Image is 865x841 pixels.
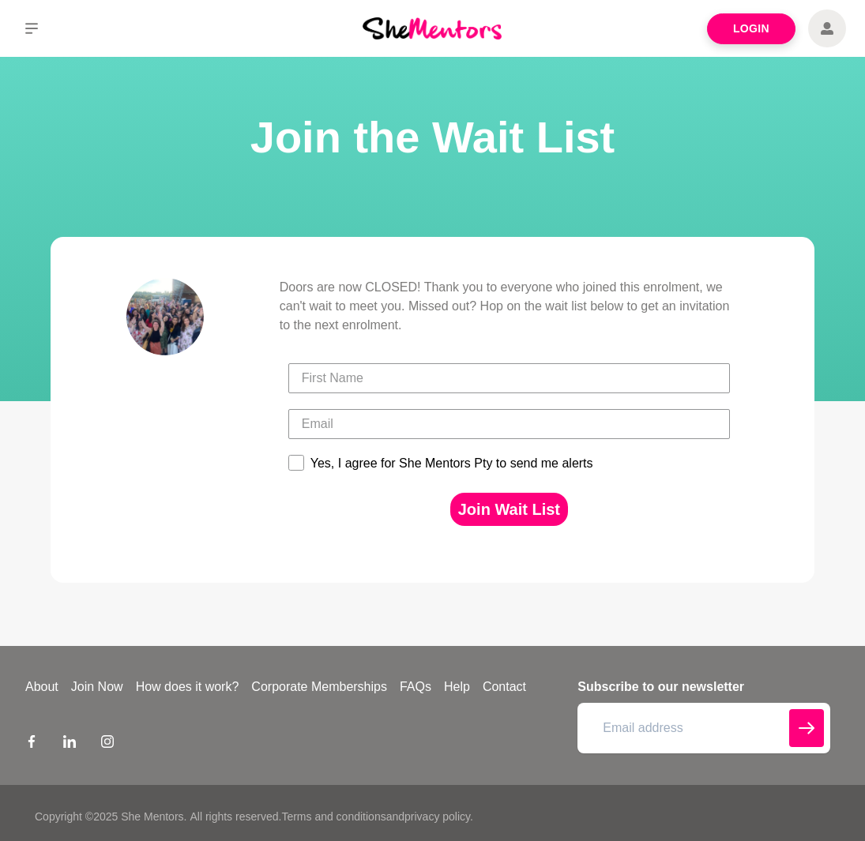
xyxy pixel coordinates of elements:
img: She Mentors Logo [363,17,502,39]
a: Join Now [65,678,130,696]
a: Help [438,678,476,696]
h1: Join the Wait List [19,107,846,167]
a: How does it work? [130,678,246,696]
div: Yes, I agree for She Mentors Pty to send me alerts [310,456,593,471]
p: Copyright © 2025 She Mentors . [35,809,186,825]
a: Contact [476,678,532,696]
a: Terms and conditions [281,810,385,823]
a: FAQs [393,678,438,696]
a: Facebook [25,734,38,753]
input: Email address [577,703,830,753]
a: LinkedIn [63,734,76,753]
a: Corporate Memberships [245,678,393,696]
h4: Subscribe to our newsletter [577,678,830,696]
input: First Name [288,363,730,393]
a: privacy policy [404,810,470,823]
a: Instagram [101,734,114,753]
p: All rights reserved. and . [190,809,472,825]
input: Email [288,409,730,439]
a: About [19,678,65,696]
a: Login [707,13,795,44]
button: Join Wait List [450,493,568,526]
p: Doors are now CLOSED! Thank you to everyone who joined this enrolment, we can't wait to meet you.... [280,278,739,335]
